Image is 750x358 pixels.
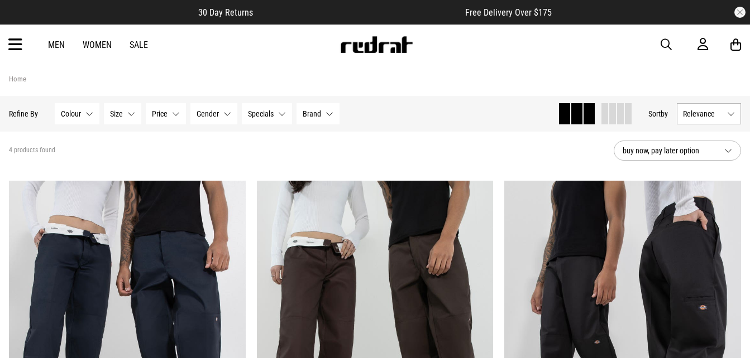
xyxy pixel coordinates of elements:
span: Size [110,109,123,118]
button: Relevance [677,103,741,124]
span: Colour [61,109,81,118]
iframe: Customer reviews powered by Trustpilot [275,7,443,18]
button: Price [146,103,186,124]
p: Refine By [9,109,38,118]
span: Relevance [683,109,723,118]
button: Brand [297,103,340,124]
a: Men [48,40,65,50]
button: buy now, pay later option [614,141,741,161]
button: Sortby [648,107,668,120]
span: Price [152,109,168,118]
a: Women [83,40,112,50]
span: Brand [303,109,321,118]
button: Specials [242,103,292,124]
button: Colour [55,103,99,124]
span: Gender [197,109,219,118]
span: 4 products found [9,146,55,155]
button: Gender [190,103,237,124]
a: Home [9,75,26,83]
button: Size [104,103,141,124]
span: Specials [248,109,274,118]
span: by [661,109,668,118]
a: Sale [130,40,148,50]
span: 30 Day Returns [198,7,253,18]
span: Free Delivery Over $175 [465,7,552,18]
img: Redrat logo [340,36,413,53]
span: buy now, pay later option [623,144,715,157]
